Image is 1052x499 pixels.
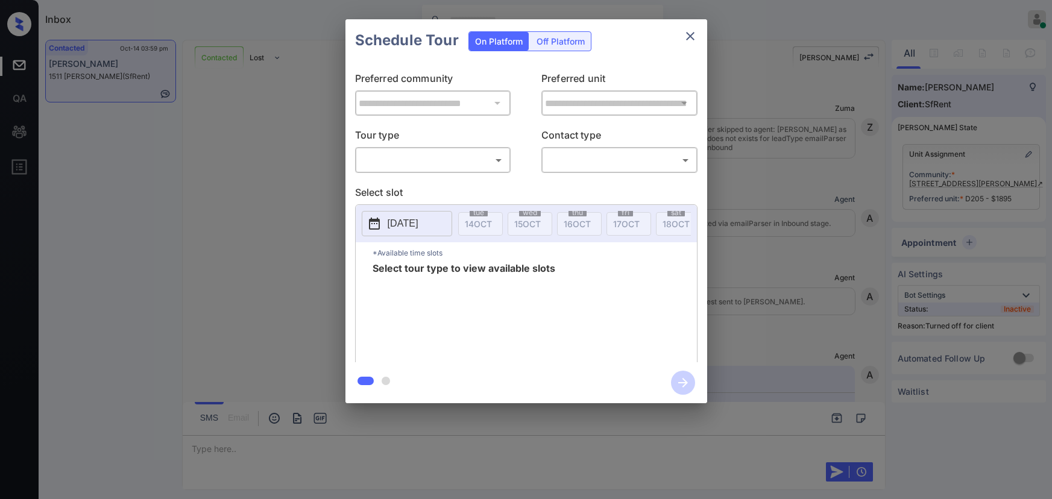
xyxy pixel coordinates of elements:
[373,263,555,360] span: Select tour type to view available slots
[541,71,698,90] p: Preferred unit
[469,32,529,51] div: On Platform
[355,128,511,147] p: Tour type
[362,211,452,236] button: [DATE]
[355,71,511,90] p: Preferred community
[388,216,418,231] p: [DATE]
[345,19,468,61] h2: Schedule Tour
[531,32,591,51] div: Off Platform
[541,128,698,147] p: Contact type
[373,242,697,263] p: *Available time slots
[355,185,698,204] p: Select slot
[678,24,702,48] button: close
